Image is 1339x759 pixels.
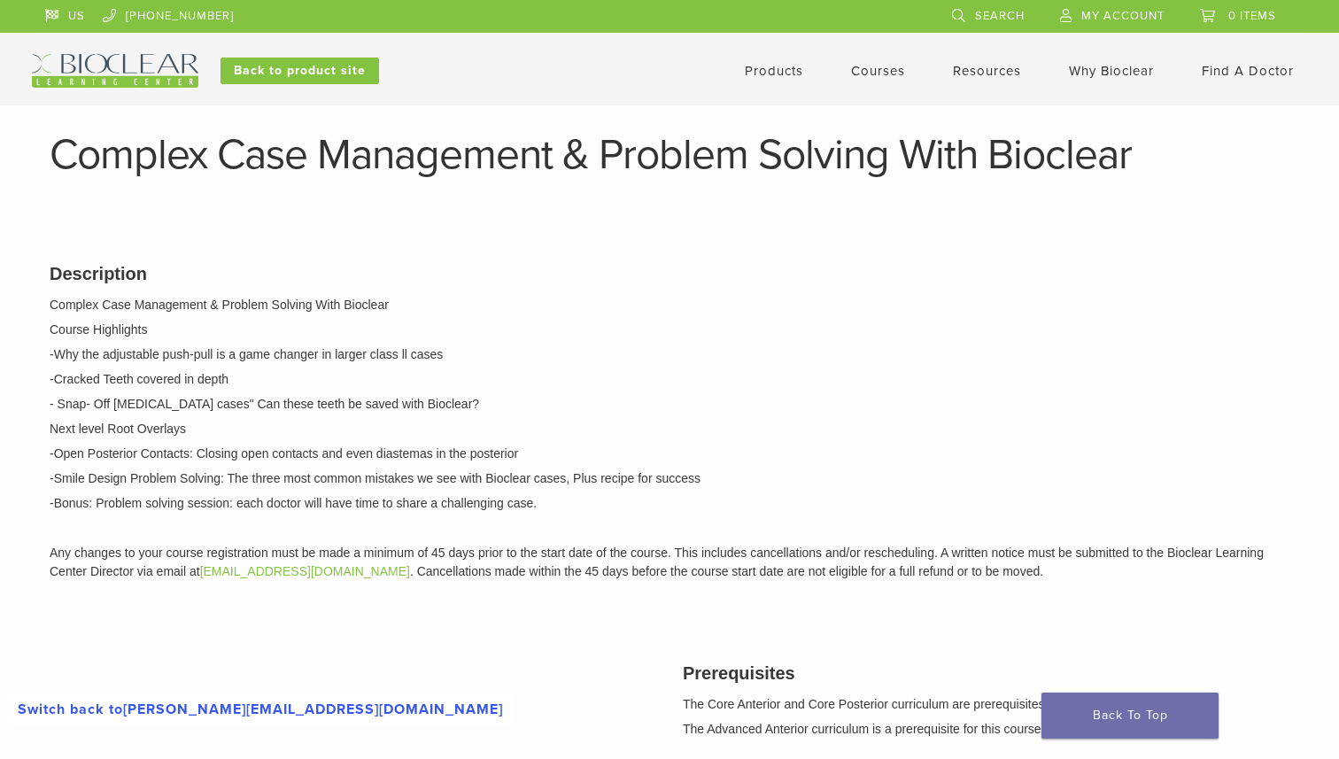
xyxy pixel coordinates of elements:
p: -Smile Design Problem Solving: The three most common mistakes we see with Bioclear cases, Plus re... [50,469,1289,488]
a: Products [745,63,803,79]
span: My Account [1081,9,1165,23]
img: Bioclear [32,54,198,88]
span: Search [975,9,1025,23]
a: Switch back to[PERSON_NAME][EMAIL_ADDRESS][DOMAIN_NAME] [9,693,512,725]
p: - Snap- Off [MEDICAL_DATA] cases" Can these teeth be saved with Bioclear? [50,395,1289,414]
a: Resources [953,63,1021,79]
p: The Core Anterior and Core Posterior curriculum are prerequisites for this course [683,695,1289,714]
span: Any changes to your course registration must be made a minimum of 45 days prior to the start date... [50,546,1264,578]
p: -Bonus: Problem solving session: each doctor will have time to share a challenging case. [50,494,1289,513]
span: 0 items [1228,9,1276,23]
a: Back to product site [221,58,379,84]
a: Find A Doctor [1202,63,1294,79]
p: -Why the adjustable push-pull is a game changer in larger class ll cases [50,345,1289,364]
a: Why Bioclear [1069,63,1154,79]
p: The Advanced Anterior curriculum is a prerequisite for this course [683,720,1289,739]
p: Complex Case Management & Problem Solving With Bioclear [50,296,1289,314]
p: -Cracked Teeth covered in depth [50,370,1289,389]
h3: Prerequisites [683,660,1289,686]
a: Courses [851,63,905,79]
p: Course Highlights [50,321,1289,339]
a: [EMAIL_ADDRESS][DOMAIN_NAME] [200,564,410,578]
h1: Complex Case Management & Problem Solving With Bioclear [50,134,1289,176]
p: Next level Root Overlays [50,420,1289,438]
h3: Description [50,260,1289,287]
p: -Open Posterior Contacts: Closing open contacts and even diastemas in the posterior [50,445,1289,463]
a: Back To Top [1041,693,1219,739]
